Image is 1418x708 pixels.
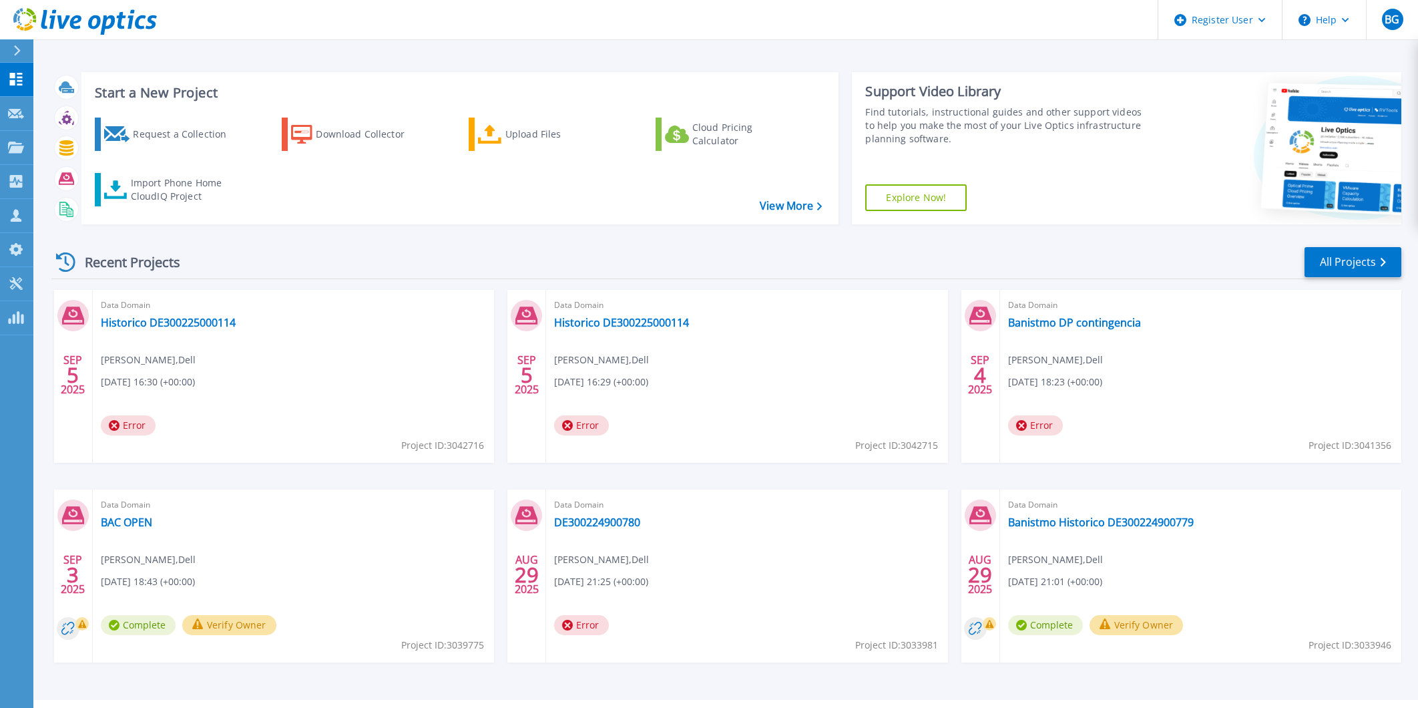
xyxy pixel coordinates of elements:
div: SEP 2025 [60,550,85,599]
span: Project ID: 3039775 [401,638,484,653]
span: 29 [515,569,539,580]
span: Project ID: 3041356 [1309,438,1391,453]
button: Verify Owner [182,615,276,635]
a: Upload Files [469,118,618,151]
span: [DATE] 21:01 (+00:00) [1008,574,1102,589]
div: Upload Files [505,121,612,148]
span: 5 [67,369,79,381]
a: DE300224900780 [554,516,640,529]
div: Recent Projects [51,246,198,279]
span: 29 [968,569,992,580]
div: AUG 2025 [514,550,539,599]
span: [DATE] 16:30 (+00:00) [101,375,195,389]
div: AUG 2025 [967,550,993,599]
span: [DATE] 16:29 (+00:00) [554,375,648,389]
span: Data Domain [1008,498,1393,512]
span: Project ID: 3042716 [401,438,484,453]
span: 3 [67,569,79,580]
button: Verify Owner [1090,615,1184,635]
div: SEP 2025 [60,351,85,399]
a: Historico DE300225000114 [554,316,689,329]
span: Project ID: 3042715 [855,438,938,453]
span: [PERSON_NAME] , Dell [101,353,196,367]
span: Data Domain [554,298,939,313]
span: Data Domain [1008,298,1393,313]
div: SEP 2025 [514,351,539,399]
span: Complete [101,615,176,635]
span: Error [101,415,156,435]
a: Request a Collection [95,118,244,151]
span: Project ID: 3033946 [1309,638,1391,653]
a: Explore Now! [865,184,967,211]
span: [PERSON_NAME] , Dell [101,552,196,567]
div: Support Video Library [865,83,1147,100]
span: [DATE] 18:23 (+00:00) [1008,375,1102,389]
span: Error [1008,415,1063,435]
div: Download Collector [316,121,423,148]
span: [DATE] 18:43 (+00:00) [101,574,195,589]
a: Cloud Pricing Calculator [656,118,804,151]
a: All Projects [1305,247,1401,277]
a: BAC OPEN [101,516,152,529]
h3: Start a New Project [95,85,822,100]
span: [DATE] 21:25 (+00:00) [554,574,648,589]
div: Request a Collection [133,121,240,148]
a: View More [760,200,822,212]
span: BG [1385,14,1399,25]
span: Data Domain [554,498,939,512]
span: 5 [521,369,533,381]
div: Cloud Pricing Calculator [692,121,799,148]
div: Find tutorials, instructional guides and other support videos to help you make the most of your L... [865,106,1147,146]
span: Data Domain [101,498,486,512]
a: Historico DE300225000114 [101,316,236,329]
a: Banistmo DP contingencia [1008,316,1141,329]
div: Import Phone Home CloudIQ Project [131,176,235,203]
span: [PERSON_NAME] , Dell [554,552,649,567]
span: Data Domain [101,298,486,313]
span: Error [554,415,609,435]
span: [PERSON_NAME] , Dell [554,353,649,367]
a: Banistmo Historico DE300224900779 [1008,516,1194,529]
span: Complete [1008,615,1083,635]
span: Project ID: 3033981 [855,638,938,653]
a: Download Collector [282,118,431,151]
span: Error [554,615,609,635]
span: [PERSON_NAME] , Dell [1008,552,1103,567]
span: [PERSON_NAME] , Dell [1008,353,1103,367]
span: 4 [974,369,986,381]
div: SEP 2025 [967,351,993,399]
